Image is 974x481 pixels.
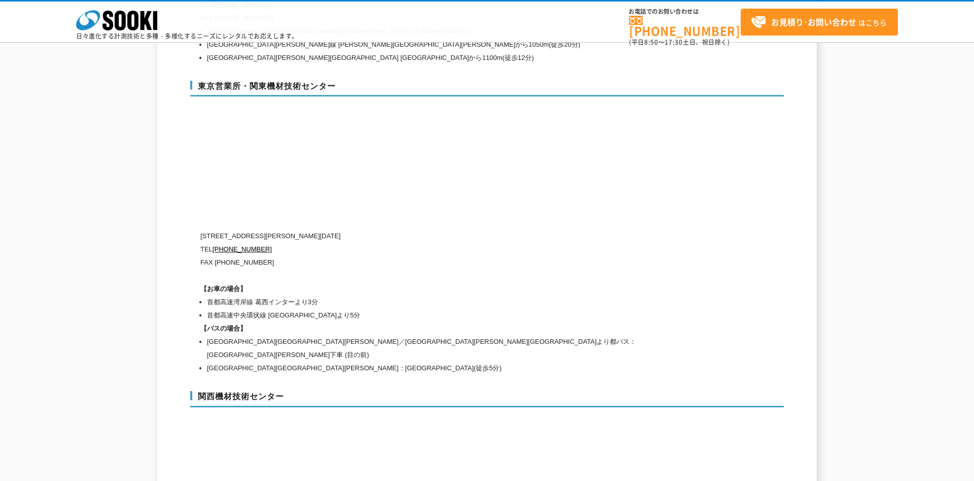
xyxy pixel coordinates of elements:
a: [PHONE_NUMBER] [213,245,272,253]
span: (平日 ～ 土日、祝日除く) [629,38,729,47]
strong: お見積り･お問い合わせ [771,16,856,28]
h1: 【お車の場合】 [200,282,687,296]
li: [GEOGRAPHIC_DATA][GEOGRAPHIC_DATA][PERSON_NAME]／[GEOGRAPHIC_DATA][PERSON_NAME][GEOGRAPHIC_DATA]より... [207,335,687,362]
p: [STREET_ADDRESS][PERSON_NAME][DATE] [200,230,687,243]
li: [GEOGRAPHIC_DATA][PERSON_NAME][GEOGRAPHIC_DATA] [GEOGRAPHIC_DATA]から1100m(徒歩12分) [207,51,687,65]
h1: 【バスの場合】 [200,322,687,335]
span: お電話でのお問い合わせは [629,9,741,15]
h3: 関西機材技術センター [190,391,784,407]
p: FAX [PHONE_NUMBER] [200,256,687,269]
h3: 東京営業所・関東機材技術センター [190,81,784,97]
a: [PHONE_NUMBER] [629,16,741,37]
p: 日々進化する計測技術と多種・多様化するニーズにレンタルでお応えします。 [76,33,298,39]
li: 首都高速湾岸線 葛西インターより3分 [207,296,687,309]
li: 首都高速中央環状線 [GEOGRAPHIC_DATA]より5分 [207,309,687,322]
span: 8:50 [644,38,658,47]
span: はこちら [751,15,887,30]
p: TEL [200,243,687,256]
span: 17:30 [665,38,683,47]
a: お見積り･お問い合わせはこちら [741,9,898,36]
li: [GEOGRAPHIC_DATA][GEOGRAPHIC_DATA][PERSON_NAME]：[GEOGRAPHIC_DATA](徒歩5分) [207,362,687,375]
